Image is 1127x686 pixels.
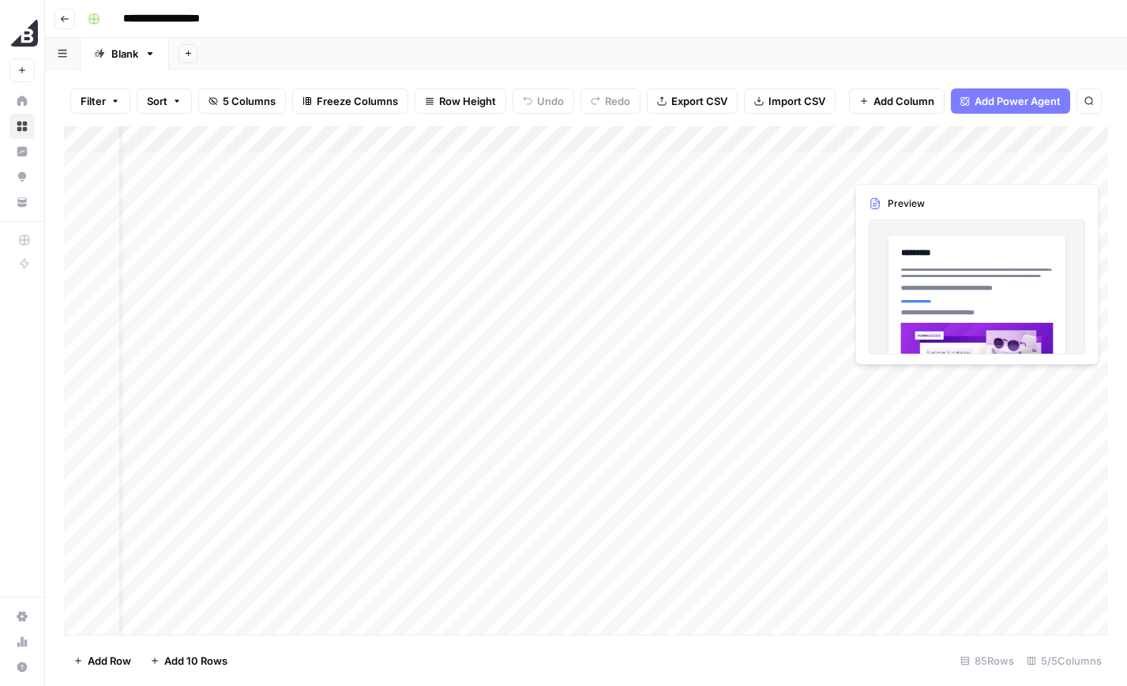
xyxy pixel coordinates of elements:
[605,93,630,109] span: Redo
[975,93,1061,109] span: Add Power Agent
[223,93,276,109] span: 5 Columns
[9,164,35,189] a: Opportunities
[9,18,38,47] img: BigCommerce Logo
[88,653,131,669] span: Add Row
[415,88,506,114] button: Row Height
[9,654,35,680] button: Help + Support
[873,93,934,109] span: Add Column
[9,88,35,114] a: Home
[951,88,1070,114] button: Add Power Agent
[9,629,35,654] a: Usage
[141,648,237,673] button: Add 10 Rows
[9,139,35,164] a: Insights
[81,93,106,109] span: Filter
[64,648,141,673] button: Add Row
[580,88,641,114] button: Redo
[9,13,35,52] button: Workspace: BigCommerce
[768,93,825,109] span: Import CSV
[9,114,35,139] a: Browse
[537,93,564,109] span: Undo
[9,189,35,215] a: Your Data
[137,88,192,114] button: Sort
[317,93,398,109] span: Freeze Columns
[70,88,130,114] button: Filter
[849,88,945,114] button: Add Column
[198,88,286,114] button: 5 Columns
[147,93,167,109] span: Sort
[439,93,496,109] span: Row Height
[954,648,1020,673] div: 85 Rows
[671,93,727,109] span: Export CSV
[111,46,138,62] div: Blank
[647,88,738,114] button: Export CSV
[513,88,574,114] button: Undo
[9,604,35,629] a: Settings
[164,653,227,669] span: Add 10 Rows
[744,88,836,114] button: Import CSV
[81,38,169,69] a: Blank
[1020,648,1108,673] div: 5/5 Columns
[292,88,408,114] button: Freeze Columns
